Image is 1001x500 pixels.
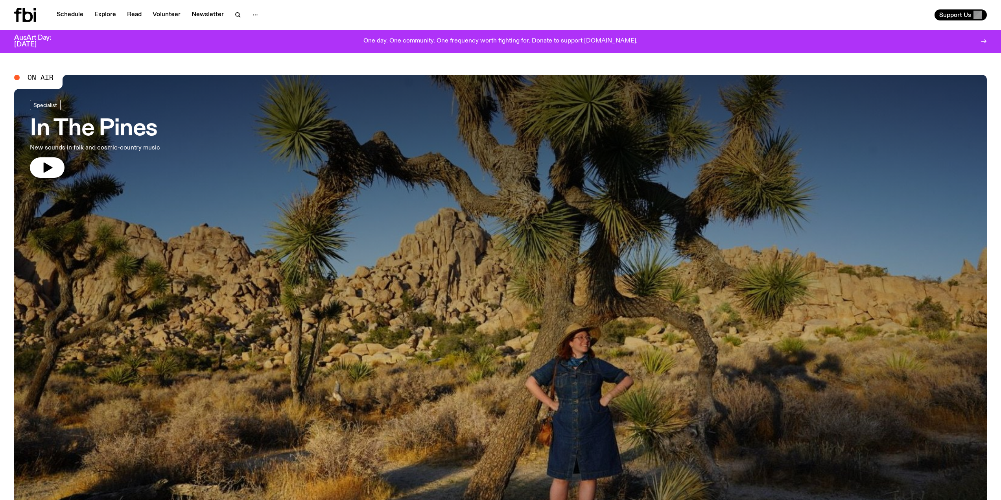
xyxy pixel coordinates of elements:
[14,35,65,48] h3: AusArt Day: [DATE]
[148,9,185,20] a: Volunteer
[187,9,229,20] a: Newsletter
[33,102,57,108] span: Specialist
[935,9,987,20] button: Support Us
[52,9,88,20] a: Schedule
[28,74,53,81] span: On Air
[30,100,61,110] a: Specialist
[122,9,146,20] a: Read
[363,38,638,45] p: One day. One community. One frequency worth fighting for. Donate to support [DOMAIN_NAME].
[90,9,121,20] a: Explore
[30,118,160,140] h3: In The Pines
[30,100,160,178] a: In The PinesNew sounds in folk and cosmic-country music
[939,11,971,18] span: Support Us
[30,143,160,153] p: New sounds in folk and cosmic-country music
